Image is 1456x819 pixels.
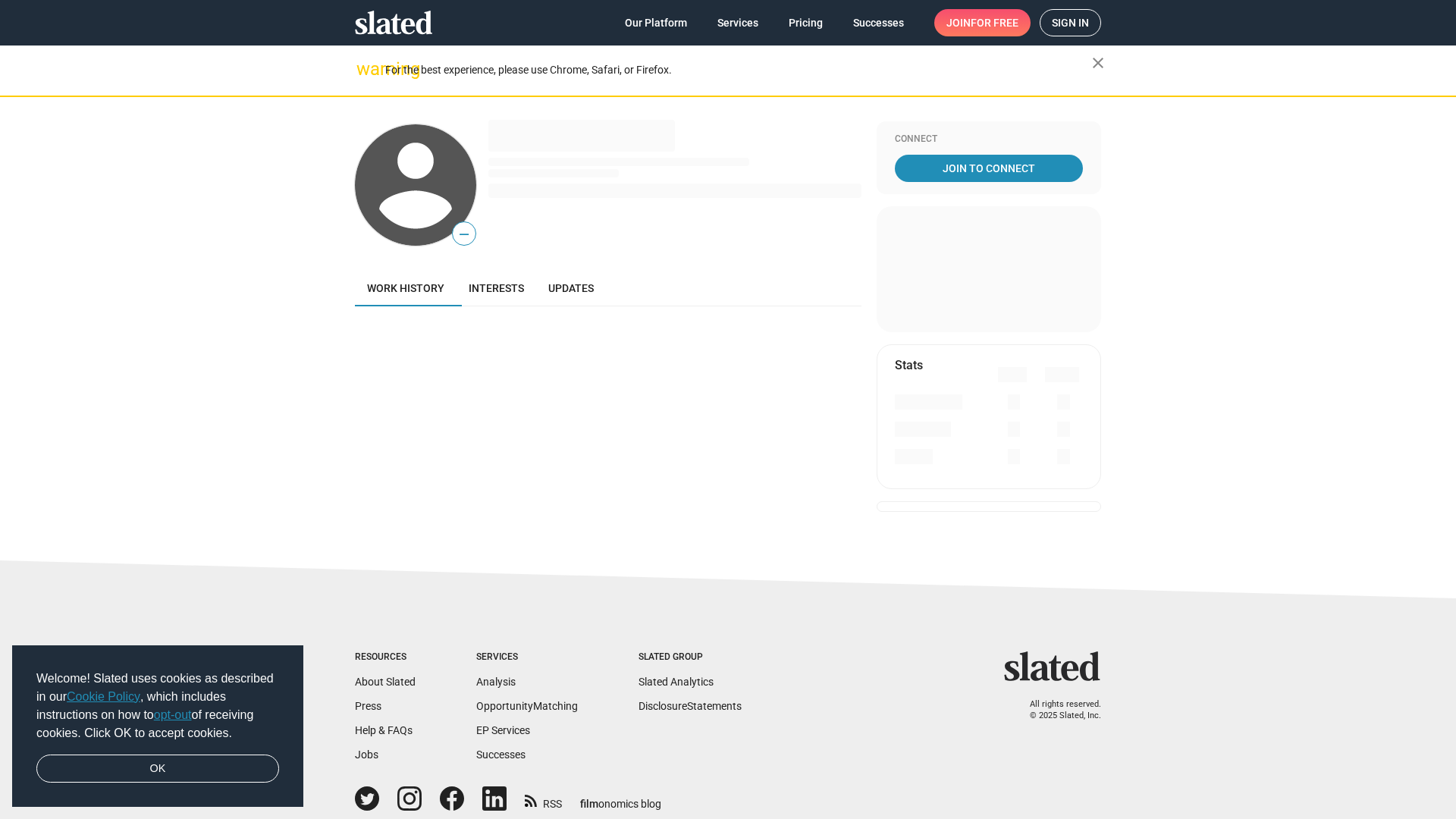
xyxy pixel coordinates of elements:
[36,670,279,742] span: Welcome! Slated uses cookies as described in our , which includes instructions on how to of recei...
[385,60,1092,80] div: For the best experience, please use Chrome, Safari, or Firefox.
[613,9,699,36] a: Our Platform
[356,60,375,78] mat-icon: warning
[853,9,904,36] span: Successes
[639,676,714,688] a: Slated Analytics
[898,155,1080,182] span: Join To Connect
[476,700,578,712] a: OpportunityMatching
[367,282,444,294] span: Work history
[717,9,758,36] span: Services
[355,724,413,736] a: Help & FAQs
[355,651,416,664] div: Resources
[580,798,598,810] span: film
[789,9,823,36] span: Pricing
[453,224,475,244] span: —
[1052,10,1089,36] span: Sign in
[36,755,279,783] a: dismiss cookie message
[476,724,530,736] a: EP Services
[895,133,1083,146] div: Connect
[548,282,594,294] span: Updates
[946,9,1018,36] span: Join
[355,270,457,306] a: Work history
[355,700,381,712] a: Press
[1089,54,1107,72] mat-icon: close
[476,651,578,664] div: Services
[841,9,916,36] a: Successes
[12,645,303,808] div: cookieconsent
[355,676,416,688] a: About Slated
[476,748,526,761] a: Successes
[971,9,1018,36] span: for free
[476,676,516,688] a: Analysis
[580,785,661,811] a: filmonomics blog
[1014,699,1101,721] p: All rights reserved. © 2025 Slated, Inc.
[895,357,923,373] mat-card-title: Stats
[1040,9,1101,36] a: Sign in
[895,155,1083,182] a: Join To Connect
[639,700,742,712] a: DisclosureStatements
[639,651,742,664] div: Slated Group
[525,788,562,811] a: RSS
[777,9,835,36] a: Pricing
[934,9,1031,36] a: Joinfor free
[536,270,606,306] a: Updates
[705,9,770,36] a: Services
[457,270,536,306] a: Interests
[67,690,140,703] a: Cookie Policy
[469,282,524,294] span: Interests
[625,9,687,36] span: Our Platform
[355,748,378,761] a: Jobs
[154,708,192,721] a: opt-out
